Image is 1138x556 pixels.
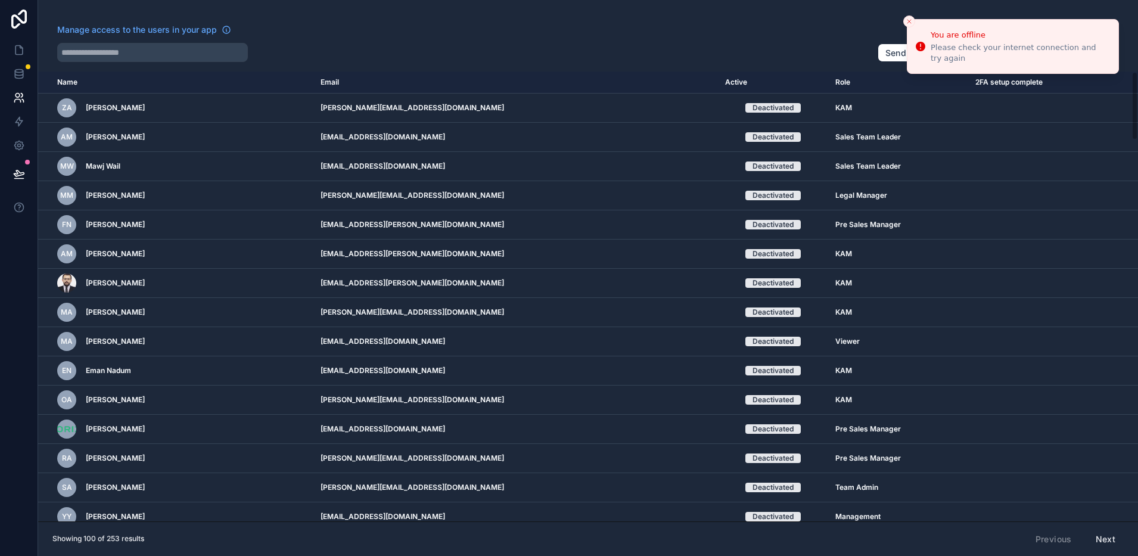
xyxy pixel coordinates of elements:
[753,395,794,405] div: Deactivated
[1087,529,1124,549] button: Next
[931,42,1109,64] div: Please check your internet connection and try again
[835,161,901,171] span: Sales Team Leader
[57,24,217,36] span: Manage access to the users in your app
[753,512,794,521] div: Deactivated
[62,483,72,492] span: SA
[313,356,718,386] td: [EMAIL_ADDRESS][DOMAIN_NAME]
[86,337,145,346] span: [PERSON_NAME]
[86,103,145,113] span: [PERSON_NAME]
[753,249,794,259] div: Deactivated
[753,483,794,492] div: Deactivated
[86,454,145,463] span: [PERSON_NAME]
[86,249,145,259] span: [PERSON_NAME]
[313,444,718,473] td: [PERSON_NAME][EMAIL_ADDRESS][DOMAIN_NAME]
[835,483,878,492] span: Team Admin
[62,220,71,229] span: FN
[57,24,231,36] a: Manage access to the users in your app
[931,29,1109,41] div: You are offline
[38,72,313,94] th: Name
[835,103,852,113] span: KAM
[313,210,718,240] td: [EMAIL_ADDRESS][PERSON_NAME][DOMAIN_NAME]
[828,72,968,94] th: Role
[753,424,794,434] div: Deactivated
[835,337,860,346] span: Viewer
[313,415,718,444] td: [EMAIL_ADDRESS][DOMAIN_NAME]
[86,395,145,405] span: [PERSON_NAME]
[313,240,718,269] td: [EMAIL_ADDRESS][PERSON_NAME][DOMAIN_NAME]
[835,307,852,317] span: KAM
[86,191,145,200] span: [PERSON_NAME]
[313,123,718,152] td: [EMAIL_ADDRESS][DOMAIN_NAME]
[835,249,852,259] span: KAM
[86,278,145,288] span: [PERSON_NAME]
[60,161,74,171] span: MW
[313,152,718,181] td: [EMAIL_ADDRESS][DOMAIN_NAME]
[753,191,794,200] div: Deactivated
[835,454,901,463] span: Pre Sales Manager
[52,534,144,543] span: Showing 100 of 253 results
[313,502,718,532] td: [EMAIL_ADDRESS][DOMAIN_NAME]
[835,366,852,375] span: KAM
[86,483,145,492] span: [PERSON_NAME]
[753,220,794,229] div: Deactivated
[313,386,718,415] td: [PERSON_NAME][EMAIL_ADDRESS][DOMAIN_NAME]
[753,366,794,375] div: Deactivated
[62,454,72,463] span: RA
[835,424,901,434] span: Pre Sales Manager
[753,307,794,317] div: Deactivated
[968,72,1097,94] th: 2FA setup complete
[62,512,71,521] span: YY
[753,132,794,142] div: Deactivated
[61,337,73,346] span: MA
[86,512,145,521] span: [PERSON_NAME]
[86,366,131,375] span: Eman Nadum
[313,181,718,210] td: [PERSON_NAME][EMAIL_ADDRESS][DOMAIN_NAME]
[753,454,794,463] div: Deactivated
[62,366,71,375] span: EN
[61,132,73,142] span: AM
[835,220,901,229] span: Pre Sales Manager
[86,307,145,317] span: [PERSON_NAME]
[835,132,901,142] span: Sales Team Leader
[61,307,73,317] span: MA
[86,424,145,434] span: [PERSON_NAME]
[718,72,828,94] th: Active
[61,249,73,259] span: AM
[903,15,915,27] button: Close toast
[313,473,718,502] td: [PERSON_NAME][EMAIL_ADDRESS][DOMAIN_NAME]
[313,327,718,356] td: [EMAIL_ADDRESS][DOMAIN_NAME]
[61,395,72,405] span: OA
[753,278,794,288] div: Deactivated
[86,132,145,142] span: [PERSON_NAME]
[313,269,718,298] td: [EMAIL_ADDRESS][PERSON_NAME][DOMAIN_NAME]
[753,103,794,113] div: Deactivated
[753,337,794,346] div: Deactivated
[313,72,718,94] th: Email
[835,278,852,288] span: KAM
[835,512,881,521] span: Management
[86,220,145,229] span: [PERSON_NAME]
[86,161,120,171] span: Mawj Wail
[313,94,718,123] td: [PERSON_NAME][EMAIL_ADDRESS][DOMAIN_NAME]
[835,191,887,200] span: Legal Manager
[38,72,1138,521] div: scrollable content
[835,395,852,405] span: KAM
[62,103,72,113] span: ZA
[60,191,73,200] span: mM
[753,161,794,171] div: Deactivated
[313,298,718,327] td: [PERSON_NAME][EMAIL_ADDRESS][DOMAIN_NAME]
[878,44,1014,63] button: Send invite [PERSON_NAME]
